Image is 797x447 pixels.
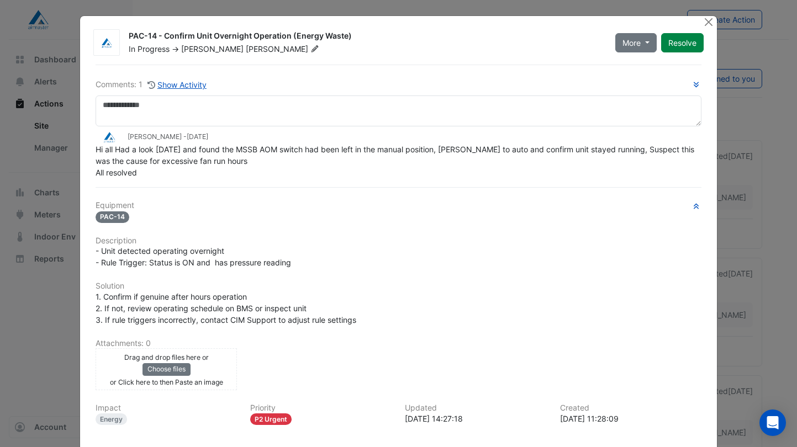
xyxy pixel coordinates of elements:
img: Airmaster Australia [94,38,119,49]
h6: Description [96,236,701,246]
small: or Click here to then Paste an image [110,378,223,386]
span: [PERSON_NAME] [246,44,321,55]
img: Airmaster Australia [96,131,123,143]
span: 1. Confirm if genuine after hours operation 2. If not, review operating schedule on BMS or inspec... [96,292,356,324]
div: Comments: 1 [96,78,207,91]
span: More [622,37,641,49]
span: In Progress [129,44,170,54]
h6: Priority [250,403,392,413]
span: - Unit detected operating overnight - Rule Trigger: Status is ON and has pressure reading [96,246,291,267]
span: PAC-14 [96,211,129,223]
div: [DATE] 14:27:18 [405,413,546,424]
span: -> [172,44,179,54]
h6: Updated [405,403,546,413]
small: Drag and drop files here or [124,353,209,361]
h6: Impact [96,403,237,413]
h6: Equipment [96,201,701,210]
h6: Attachments: 0 [96,339,701,348]
div: PAC-14 - Confirm Unit Overnight Operation (Energy Waste) [129,30,602,44]
h6: Created [560,403,701,413]
span: 2025-08-05 14:27:18 [187,132,208,141]
button: Choose files [142,363,191,375]
div: P2 Urgent [250,413,292,425]
small: [PERSON_NAME] - [128,132,208,142]
h6: Solution [96,281,701,291]
span: Hi all Had a look [DATE] and found the MSSB AOM switch had been left in the manual position, [PER... [96,145,696,177]
button: Resolve [661,33,704,52]
button: Show Activity [147,78,207,91]
div: Energy [96,413,127,425]
div: Open Intercom Messenger [759,409,786,436]
span: [PERSON_NAME] [181,44,244,54]
button: More [615,33,657,52]
div: [DATE] 11:28:09 [560,413,701,424]
button: Close [703,16,715,28]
